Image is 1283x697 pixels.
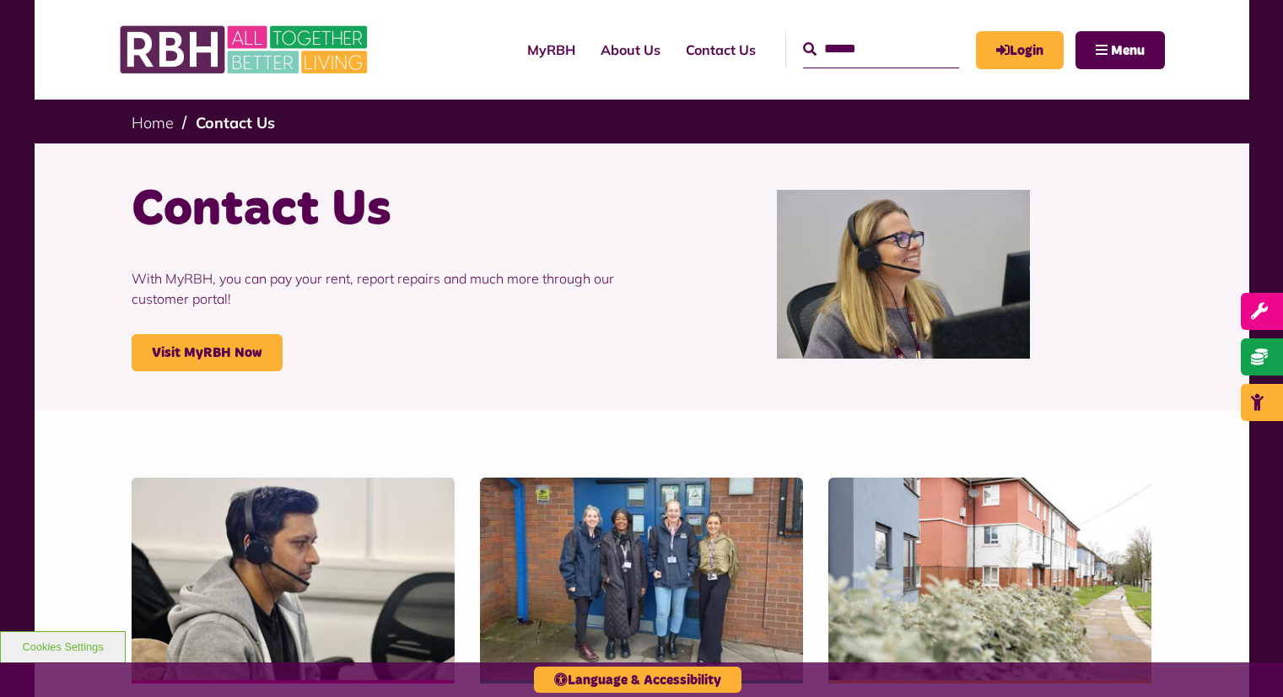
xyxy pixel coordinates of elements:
[119,17,372,83] img: RBH
[196,113,275,132] a: Contact Us
[828,478,1151,680] img: SAZMEDIA RBH 22FEB24 97
[515,27,588,73] a: MyRBH
[132,334,283,371] a: Visit MyRBH Now
[1207,621,1283,697] iframe: Netcall Web Assistant for live chat
[1111,44,1145,57] span: Menu
[480,478,803,680] img: Heywood Drop In 2024
[132,113,174,132] a: Home
[1075,31,1165,69] button: Navigation
[132,243,629,334] p: With MyRBH, you can pay your rent, report repairs and much more through our customer portal!
[132,177,629,243] h1: Contact Us
[132,478,455,680] img: Contact Centre February 2024 (4)
[777,190,1030,359] img: Contact Centre February 2024 (1)
[673,27,768,73] a: Contact Us
[588,27,673,73] a: About Us
[534,667,741,693] button: Language & Accessibility
[976,31,1064,69] a: MyRBH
